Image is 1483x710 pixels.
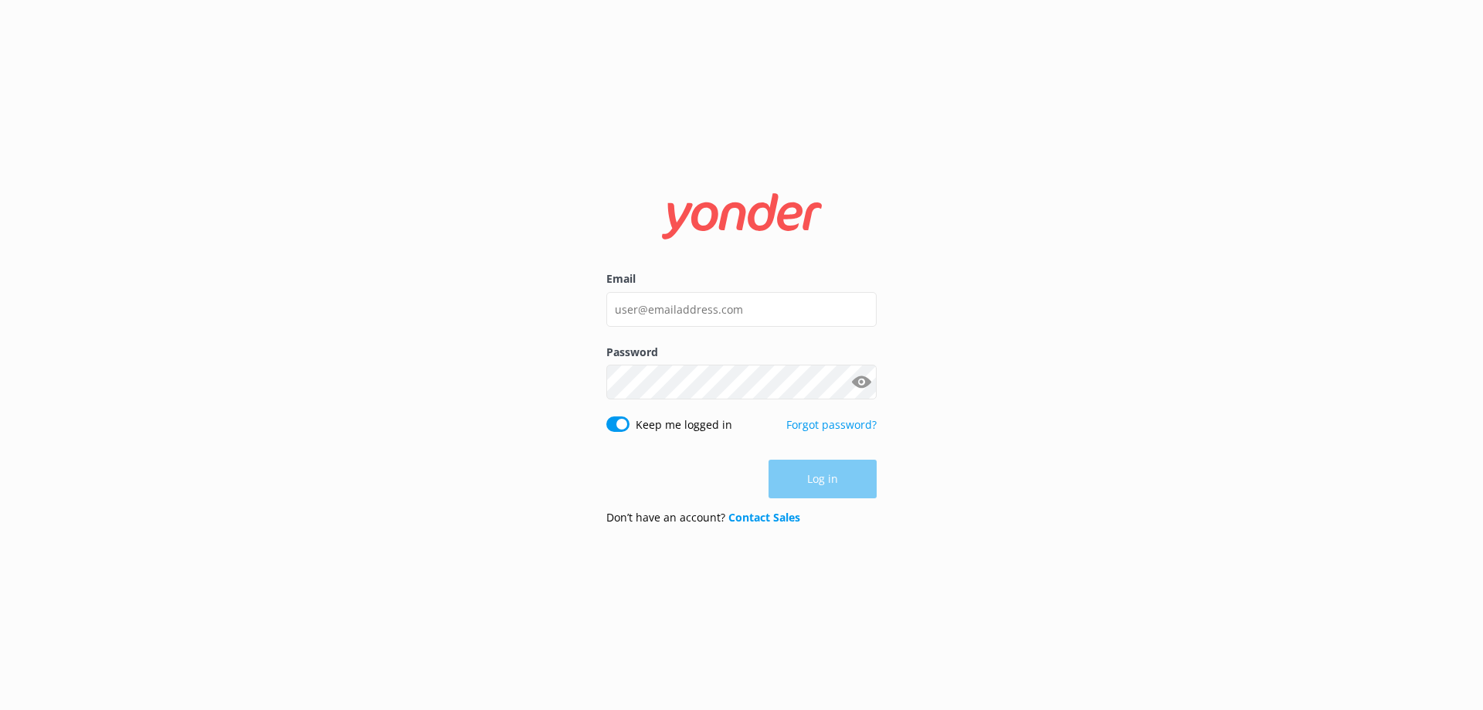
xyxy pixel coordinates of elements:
[636,416,732,433] label: Keep me logged in
[606,270,877,287] label: Email
[606,344,877,361] label: Password
[606,292,877,327] input: user@emailaddress.com
[786,417,877,432] a: Forgot password?
[728,510,800,525] a: Contact Sales
[606,509,800,526] p: Don’t have an account?
[846,367,877,398] button: Show password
